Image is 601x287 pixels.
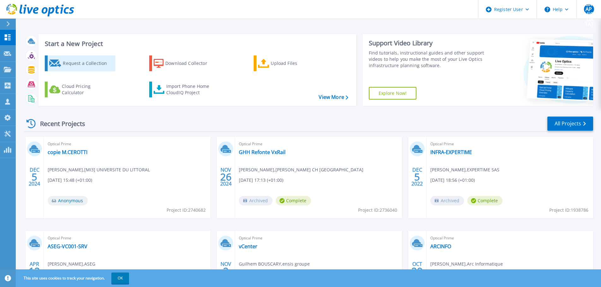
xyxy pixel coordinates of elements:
div: NOV 2024 [220,165,232,188]
span: Complete [276,196,311,205]
span: 29 [411,268,423,274]
span: Guilhem BOUSCARY , ensis groupe [239,261,310,267]
h3: Start a New Project [45,40,348,47]
span: 26 [220,174,232,180]
span: [PERSON_NAME] , EXPERTIME SAS [430,166,499,173]
span: Anonymous [48,196,88,205]
span: This site uses cookies to track your navigation. [17,273,129,284]
span: Optical Prime [48,141,207,147]
span: [PERSON_NAME] , ASEG [48,261,95,267]
span: Optical Prime [430,235,589,242]
span: [DATE] 18:56 (+01:00) [430,177,475,184]
span: Archived [239,196,273,205]
span: Archived [430,196,464,205]
a: vCenter [239,243,257,250]
span: 12 [29,268,40,274]
div: OCT 2021 [411,260,423,283]
span: Complete [467,196,503,205]
span: [DATE] 15:48 (+01:00) [48,177,92,184]
div: NOV 2021 [220,260,232,283]
span: Optical Prime [430,141,589,147]
span: Project ID: 1938786 [549,207,588,214]
span: 5 [414,174,420,180]
div: Request a Collection [63,57,113,70]
a: All Projects [547,117,593,131]
div: APR 2022 [28,260,40,283]
a: Cloud Pricing Calculator [45,82,115,97]
div: Support Video Library [369,39,486,47]
a: Request a Collection [45,55,115,71]
div: Cloud Pricing Calculator [62,83,112,96]
span: 2 [223,268,229,274]
a: INFRA-EXPERTIME [430,149,472,155]
a: ARCINFO [430,243,451,250]
span: [PERSON_NAME] , Arc Informatique [430,261,503,267]
a: ASEG-VC001-SRV [48,243,87,250]
span: [PERSON_NAME] , [MI3] UNIVERSITE DU LITTORAL [48,166,150,173]
span: Project ID: 2736040 [358,207,397,214]
a: View More [319,94,348,100]
span: Optical Prime [48,235,207,242]
a: Explore Now! [369,87,417,100]
a: Upload Files [254,55,324,71]
span: Optical Prime [239,235,398,242]
div: Upload Files [271,57,321,70]
div: Recent Projects [24,116,94,131]
button: OK [111,273,129,284]
a: copie M.CEROTTI [48,149,87,155]
div: Find tutorials, instructional guides and other support videos to help you make the most of your L... [369,50,486,69]
div: Import Phone Home CloudIQ Project [166,83,215,96]
div: DEC 2022 [411,165,423,188]
span: [PERSON_NAME] , [PERSON_NAME] CH [GEOGRAPHIC_DATA] [239,166,363,173]
span: 5 [32,174,37,180]
div: Download Collector [165,57,216,70]
span: Optical Prime [239,141,398,147]
a: Download Collector [149,55,220,71]
span: Project ID: 2740682 [167,207,206,214]
a: GHH Refonte VxRail [239,149,286,155]
div: DEC 2024 [28,165,40,188]
span: [DATE] 17:13 (+01:00) [239,177,283,184]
